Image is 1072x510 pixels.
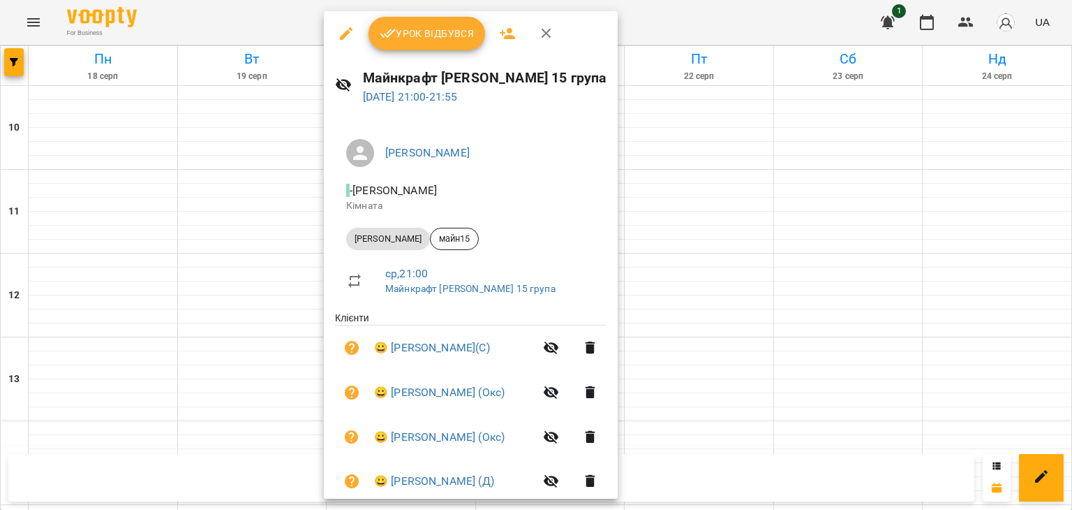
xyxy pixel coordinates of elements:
[374,473,494,490] a: 😀 [PERSON_NAME] (Д)
[346,199,595,213] p: Кімната
[431,233,478,245] span: майн15
[374,384,505,401] a: 😀 [PERSON_NAME] (Окс)
[430,228,479,250] div: майн15
[385,283,556,294] a: Майнкрафт [PERSON_NAME] 15 група
[346,184,440,197] span: - [PERSON_NAME]
[346,233,430,245] span: [PERSON_NAME]
[385,146,470,159] a: [PERSON_NAME]
[335,465,368,498] button: Візит ще не сплачено. Додати оплату?
[335,331,368,365] button: Візит ще не сплачено. Додати оплату?
[374,429,505,446] a: 😀 [PERSON_NAME] (Окс)
[385,267,428,280] a: ср , 21:00
[363,90,458,103] a: [DATE] 21:00-21:55
[335,376,368,409] button: Візит ще не сплачено. Додати оплату?
[335,421,368,454] button: Візит ще не сплачено. Додати оплату?
[363,67,607,89] h6: Майнкрафт [PERSON_NAME] 15 група
[380,25,475,42] span: Урок відбувся
[374,340,490,356] a: 😀 [PERSON_NAME](С)
[368,17,486,50] button: Урок відбувся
